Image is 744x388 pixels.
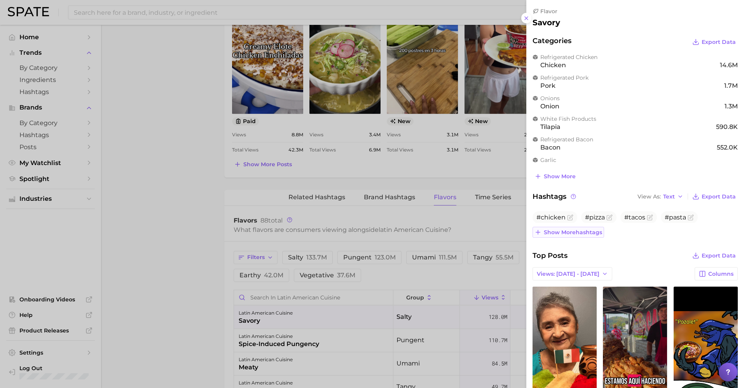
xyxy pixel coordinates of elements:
span: 1.3m [725,103,738,110]
a: garlic [540,164,558,172]
span: refrigerated bacon [540,136,738,143]
button: Export Data [690,250,738,261]
span: #tacos [624,214,645,221]
span: #pizza [585,214,605,221]
button: Flag as miscategorized or irrelevant [688,214,694,221]
span: #chicken [536,214,566,221]
span: Export Data [702,193,736,200]
a: pork [540,82,555,89]
span: Export Data [702,252,736,259]
button: View AsText [636,191,685,202]
span: Views: [DATE] - [DATE] [537,271,599,277]
a: bacon [540,144,561,151]
span: 1.7m [724,82,738,89]
span: white fish products [540,115,738,122]
span: Columns [708,271,734,277]
h2: savory [533,18,560,27]
span: Flavor [540,8,557,15]
span: 590.8k [716,123,738,130]
div: Categories [533,37,738,47]
a: onion [540,103,559,110]
span: Show more hashtags [544,229,602,236]
span: View As [637,195,661,199]
button: Flag as miscategorized or irrelevant [606,214,613,221]
button: Export Data [690,37,738,47]
button: Flag as miscategorized or irrelevant [567,214,573,221]
span: Show more [544,173,576,180]
span: refrigerated pork [540,74,738,81]
span: onions [540,95,738,102]
span: Hashtags [533,191,577,202]
button: Flag as miscategorized or irrelevant [647,214,653,221]
span: 552.0k [717,144,738,151]
a: chicken [540,61,566,69]
span: 14.6m [720,61,738,69]
span: Text [663,195,675,199]
button: Show more [533,171,578,182]
span: garlic [540,157,738,164]
button: Export Data [690,191,738,202]
button: Columns [695,267,738,280]
button: Show morehashtags [533,227,604,238]
span: refrigerated chicken [540,54,738,61]
span: 151.6k [720,164,738,172]
span: #pasta [665,214,686,221]
a: tilapia [540,123,561,130]
span: Export Data [702,39,736,45]
button: Views: [DATE] - [DATE] [533,267,612,280]
span: Top Posts [533,250,568,261]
